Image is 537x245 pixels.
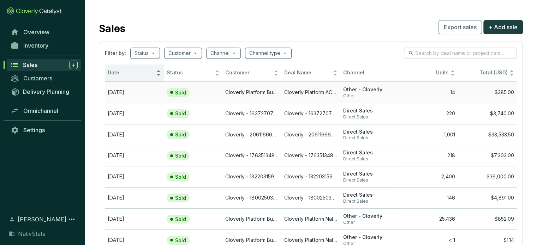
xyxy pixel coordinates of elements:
[7,59,81,71] a: Sales
[105,145,164,166] td: Oct 17 2024
[343,108,396,114] span: Direct Sales
[458,82,517,103] td: $385.00
[18,229,46,238] span: NativState
[105,208,164,229] td: Dec 11 2024
[343,114,396,120] span: Direct Sales
[281,166,340,187] td: Cloverly - 13220315984
[23,127,45,134] span: Settings
[222,166,281,187] td: Cloverly - 13220315984
[281,82,340,103] td: Cloverly Platform ACR 801 - Removal Credits 2025 Sep 9
[343,198,396,204] span: Direct Sales
[399,145,458,166] td: 218
[399,166,458,187] td: 2,400
[222,124,281,145] td: Cloverly - 20611666701
[343,220,396,225] span: Other
[175,110,186,117] p: Sold
[175,153,186,159] p: Sold
[175,195,186,201] p: Sold
[7,72,81,84] a: Customers
[222,187,281,208] td: Cloverly - 18002503760
[105,65,164,82] th: Date
[23,107,58,114] span: Omnichannel
[167,69,214,76] span: Status
[23,61,37,68] span: Sales
[105,82,164,103] td: Sep 09 2025
[7,39,81,51] a: Inventory
[175,237,186,244] p: Sold
[7,105,81,117] a: Omnichannel
[23,88,69,95] span: Delivery Planning
[281,103,340,124] td: Cloverly - 16372707477
[458,145,517,166] td: $7,303.00
[222,208,281,229] td: Cloverly Platform Buyer
[281,124,340,145] td: Cloverly - 20611666701
[343,129,396,135] span: Direct Sales
[175,174,186,180] p: Sold
[458,208,517,229] td: $852.09
[343,177,396,183] span: Direct Sales
[438,20,482,34] button: Export sales
[281,208,340,229] td: Cloverly Platform NativState - Mixed Upland Forests of the Ozarks & Ouachita Mountains (PDA) - Re...
[164,65,223,82] th: Status
[340,65,399,82] th: Channel
[399,187,458,208] td: 146
[458,166,517,187] td: $36,000.00
[281,65,340,82] th: Deal Name
[105,124,164,145] td: Oct 29 2024
[343,149,396,156] span: Direct Sales
[489,23,518,31] span: + Add sale
[105,103,164,124] td: Oct 24 2024
[105,187,164,208] td: Jul 15 2024
[343,234,396,241] span: Other - Cloverly
[175,216,186,222] p: Sold
[108,69,155,76] span: Date
[343,156,396,162] span: Direct Sales
[175,90,186,96] p: Sold
[105,50,126,57] span: Filter by:
[23,75,52,82] span: Customers
[415,49,506,57] input: Search by deal name or project name...
[281,187,340,208] td: Cloverly - 18002503760
[7,86,81,97] a: Delivery Planning
[399,208,458,229] td: 25.436
[222,65,281,82] th: Customer
[222,103,281,124] td: Cloverly - 16372707477
[23,42,48,49] span: Inventory
[7,26,81,38] a: Overview
[281,145,340,166] td: Cloverly - 17635134852
[225,69,272,76] span: Customer
[99,21,125,36] h2: Sales
[343,135,396,141] span: Direct Sales
[343,93,396,99] span: Other
[479,69,508,75] span: Total (USD)
[444,23,477,31] span: Export sales
[458,124,517,145] td: $33,533.50
[175,131,186,138] p: Sold
[222,145,281,166] td: Cloverly - 17635134852
[23,29,49,36] span: Overview
[105,166,164,187] td: Aug 30 2024
[18,215,66,223] span: [PERSON_NAME]
[343,192,396,198] span: Direct Sales
[343,171,396,177] span: Direct Sales
[284,69,331,76] span: Deal Name
[402,69,449,76] span: Units
[7,124,81,136] a: Settings
[343,86,396,93] span: Other - Cloverly
[343,213,396,220] span: Other - Cloverly
[222,82,281,103] td: Cloverly Platform Buyer
[399,65,458,82] th: Units
[399,82,458,103] td: 14
[458,103,517,124] td: $3,740.00
[483,20,523,34] button: + Add sale
[399,124,458,145] td: 1,001
[399,103,458,124] td: 220
[458,187,517,208] td: $4,891.00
